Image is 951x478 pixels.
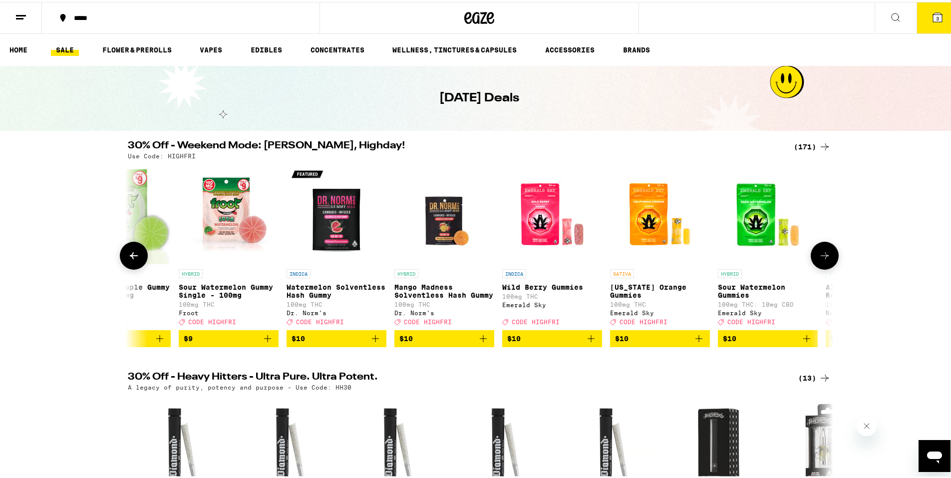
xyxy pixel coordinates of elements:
[71,162,171,262] img: Froot - Sour Green Apple Gummy Single - 100mg
[439,88,519,105] h1: [DATE] Deals
[394,299,494,306] p: 100mg THC
[718,328,818,345] button: Add to bag
[387,42,522,54] a: WELLNESS, TINCTURES & CAPSULES
[857,414,877,434] iframe: Close message
[919,438,951,470] iframe: Button to launch messaging window
[502,328,602,345] button: Add to bag
[718,162,818,262] img: Emerald Sky - Sour Watermelon Gummies
[306,42,369,54] a: CONCENTRATES
[826,162,926,328] a: Open page for Alpine Splash Live Resin Single - 100mg from Not Your Father's
[620,317,667,323] span: CODE HIGHFRI
[287,162,386,328] a: Open page for Watermelon Solventless Hash Gummy from Dr. Norm's
[540,42,600,54] a: ACCESSORIES
[4,42,32,54] a: HOME
[179,328,279,345] button: Add to bag
[394,162,494,262] img: Dr. Norm's - Mango Madness Solventless Hash Gummy
[615,333,629,341] span: $10
[71,299,171,306] p: 10mg THC
[610,308,710,314] div: Emerald Sky
[826,328,926,345] button: Add to bag
[128,370,782,382] h2: 30% Off - Heavy Hitters - Ultra Pure. Ultra Potent.
[718,281,818,297] p: Sour Watermelon Gummies
[128,382,351,389] p: A legacy of purity, potency and purpose - Use Code: HH30
[394,162,494,328] a: Open page for Mango Madness Solventless Hash Gummy from Dr. Norm's
[835,317,883,323] span: CODE HIGHFRI
[287,328,386,345] button: Add to bag
[287,267,311,276] p: INDICA
[502,300,602,306] div: Emerald Sky
[610,267,634,276] p: SATIVA
[296,317,344,323] span: CODE HIGHFRI
[287,308,386,314] div: Dr. Norm's
[179,162,279,262] img: Froot - Sour Watermelon Gummy Single - 100mg
[128,139,782,151] h2: 30% Off - Weekend Mode: [PERSON_NAME], Highday!
[610,328,710,345] button: Add to bag
[936,13,939,19] span: 3
[794,139,831,151] a: (171)
[727,317,775,323] span: CODE HIGHFRI
[610,162,710,262] img: Emerald Sky - California Orange Gummies
[718,162,818,328] a: Open page for Sour Watermelon Gummies from Emerald Sky
[394,328,494,345] button: Add to bag
[502,281,602,289] p: Wild Berry Gummies
[399,333,413,341] span: $10
[718,308,818,314] div: Emerald Sky
[826,281,926,297] p: Alpine Splash Live Resin Single - 100mg
[71,328,171,345] button: Add to bag
[502,291,602,298] p: 100mg THC
[798,370,831,382] a: (13)
[512,317,560,323] span: CODE HIGHFRI
[394,308,494,314] div: Dr. Norm's
[718,267,742,276] p: HYBRID
[179,267,203,276] p: HYBRID
[826,267,850,276] p: HYBRID
[292,333,305,341] span: $10
[246,42,287,54] a: EDIBLES
[394,267,418,276] p: HYBRID
[179,162,279,328] a: Open page for Sour Watermelon Gummy Single - 100mg from Froot
[394,281,494,297] p: Mango Madness Solventless Hash Gummy
[188,317,236,323] span: CODE HIGHFRI
[97,42,177,54] a: FLOWER & PREROLLS
[287,281,386,297] p: Watermelon Solventless Hash Gummy
[71,162,171,328] a: Open page for Sour Green Apple Gummy Single - 100mg from Froot
[179,308,279,314] div: Froot
[71,308,171,314] div: Froot
[610,281,710,297] p: [US_STATE] Orange Gummies
[179,299,279,306] p: 100mg THC
[618,42,655,54] a: BRANDS
[718,299,818,306] p: 100mg THC: 10mg CBD
[71,281,171,297] p: Sour Green Apple Gummy Single - 100mg
[502,162,602,262] img: Emerald Sky - Wild Berry Gummies
[195,42,227,54] a: VAPES
[831,333,844,341] span: $10
[723,333,736,341] span: $10
[826,162,926,262] img: Not Your Father's - Alpine Splash Live Resin Single - 100mg
[287,299,386,306] p: 100mg THC
[179,281,279,297] p: Sour Watermelon Gummy Single - 100mg
[826,308,926,314] div: Not Your Father's
[287,162,386,262] img: Dr. Norm's - Watermelon Solventless Hash Gummy
[51,42,79,54] a: SALE
[610,162,710,328] a: Open page for California Orange Gummies from Emerald Sky
[507,333,521,341] span: $10
[826,299,926,306] p: 100mg THC: 100mg CBD
[404,317,452,323] span: CODE HIGHFRI
[502,267,526,276] p: INDICA
[184,333,193,341] span: $9
[128,151,196,157] p: Use Code: HIGHFRI
[610,299,710,306] p: 100mg THC
[6,7,72,15] span: Hi. Need any help?
[502,162,602,328] a: Open page for Wild Berry Gummies from Emerald Sky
